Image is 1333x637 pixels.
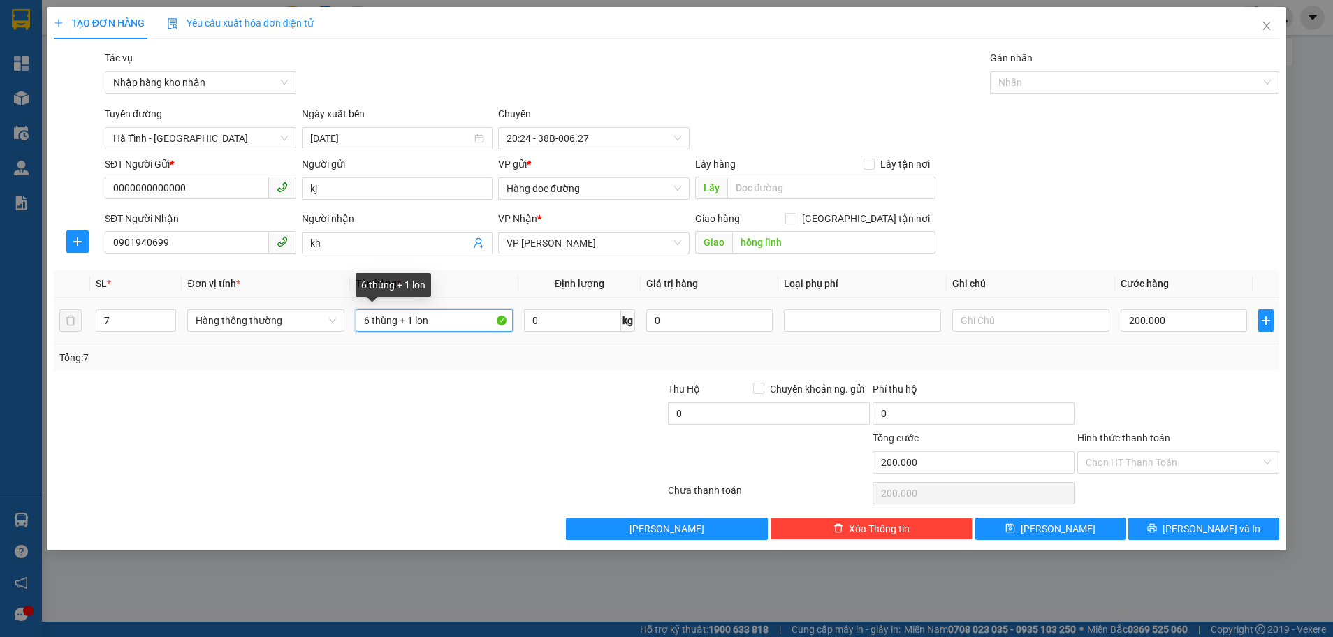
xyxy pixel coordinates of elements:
[507,178,681,199] span: Hàng dọc đường
[990,52,1033,64] label: Gán nhãn
[732,231,935,254] input: Dọc đường
[66,230,89,253] button: plus
[771,518,973,540] button: deleteXóa Thông tin
[105,52,133,64] label: Tác vụ
[1147,523,1157,534] span: printer
[833,523,843,534] span: delete
[54,17,145,29] span: TẠO ĐƠN HÀNG
[187,278,240,289] span: Đơn vị tính
[1077,432,1170,444] label: Hình thức thanh toán
[277,182,288,193] span: phone
[167,18,178,29] img: icon
[727,177,935,199] input: Dọc đường
[695,159,736,170] span: Lấy hàng
[59,309,82,332] button: delete
[105,156,296,172] div: SĐT Người Gửi
[96,278,107,289] span: SL
[113,128,288,149] span: Hà Tĩnh - Hà Nội
[629,521,704,536] span: [PERSON_NAME]
[507,128,681,149] span: 20:24 - 38B-006.27
[498,213,537,224] span: VP Nhận
[778,270,947,298] th: Loại phụ phí
[196,310,336,331] span: Hàng thông thường
[875,156,935,172] span: Lấy tận nơi
[555,278,604,289] span: Định lượng
[796,211,935,226] span: [GEOGRAPHIC_DATA] tận nơi
[646,278,698,289] span: Giá trị hàng
[764,381,870,397] span: Chuyển khoản ng. gửi
[873,432,919,444] span: Tổng cước
[621,309,635,332] span: kg
[1247,7,1286,46] button: Close
[498,106,690,127] div: Chuyến
[67,236,88,247] span: plus
[952,309,1109,332] input: Ghi Chú
[302,106,493,127] div: Ngày xuất bến
[277,236,288,247] span: phone
[975,518,1126,540] button: save[PERSON_NAME]
[695,177,727,199] span: Lấy
[849,521,910,536] span: Xóa Thông tin
[473,237,484,249] span: user-add
[1258,309,1274,332] button: plus
[695,231,732,254] span: Giao
[666,483,871,507] div: Chưa thanh toán
[302,211,493,226] div: Người nhận
[54,18,64,28] span: plus
[1021,521,1095,536] span: [PERSON_NAME]
[113,72,288,93] span: Nhập hàng kho nhận
[507,233,681,254] span: VP Hoàng Liệt
[310,131,472,146] input: 14/08/2025
[1128,518,1279,540] button: printer[PERSON_NAME] và In
[356,273,431,297] div: 6 thùng + 1 lon
[1005,523,1015,534] span: save
[646,309,773,332] input: 0
[668,383,700,395] span: Thu Hộ
[1261,20,1272,31] span: close
[105,106,296,127] div: Tuyến đường
[1259,315,1273,326] span: plus
[1163,521,1260,536] span: [PERSON_NAME] và In
[947,270,1115,298] th: Ghi chú
[873,381,1075,402] div: Phí thu hộ
[59,350,515,365] div: Tổng: 7
[356,309,513,332] input: VD: Bàn, Ghế
[695,213,740,224] span: Giao hàng
[302,156,493,172] div: Người gửi
[566,518,768,540] button: [PERSON_NAME]
[498,156,690,172] div: VP gửi
[1121,278,1169,289] span: Cước hàng
[105,211,296,226] div: SĐT Người Nhận
[167,17,314,29] span: Yêu cầu xuất hóa đơn điện tử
